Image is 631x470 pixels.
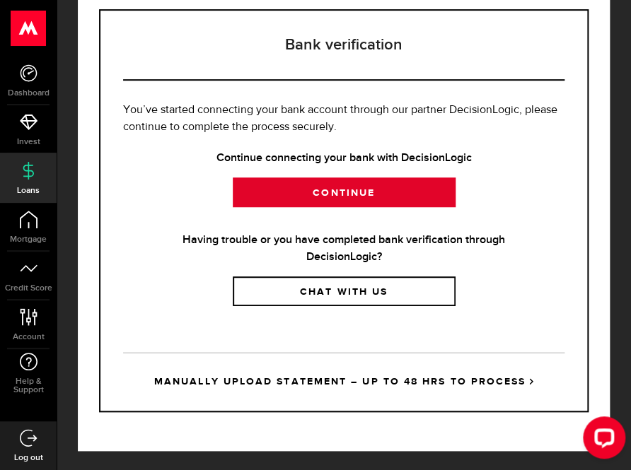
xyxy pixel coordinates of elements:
[233,177,456,207] a: Continue
[572,411,631,470] iframe: LiveChat chat widget
[233,276,456,306] a: Chat with us
[123,232,565,266] strong: Having trouble or you have completed bank verification through DecisionLogic?
[123,11,565,81] h3: Bank verification
[123,105,557,133] span: You’ve started connecting your bank account through our partner DecisionLogic, please continue to...
[123,150,565,167] strong: Continue connecting your bank with DecisionLogic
